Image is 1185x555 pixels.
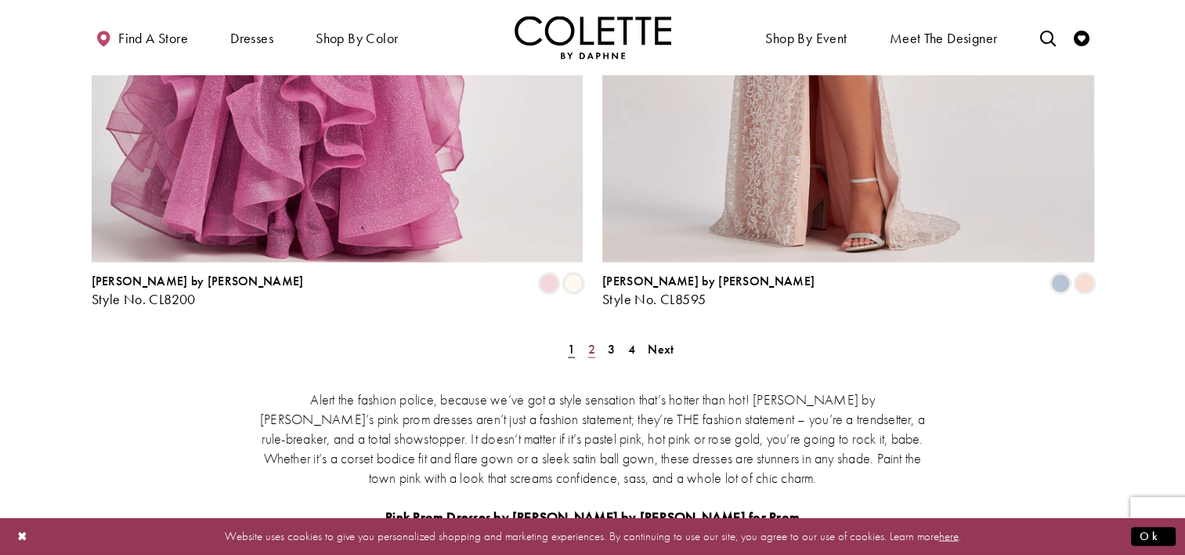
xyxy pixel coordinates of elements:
i: Pink Lily [540,274,558,293]
span: [PERSON_NAME] by [PERSON_NAME] [602,273,815,289]
span: [PERSON_NAME] by [PERSON_NAME] [92,273,304,289]
button: Submit Dialog [1131,527,1176,546]
a: Find a store [92,16,192,59]
a: Meet the designer [886,16,1002,59]
span: Shop by color [312,16,402,59]
strong: Pink Prom Dresses by [PERSON_NAME] by [PERSON_NAME] for Prom [385,508,800,526]
i: Ice Blue [1051,274,1070,293]
span: Current Page [563,338,580,361]
span: 2 [588,341,595,357]
p: Website uses cookies to give you personalized shopping and marketing experiences. By continuing t... [113,526,1072,547]
span: Shop By Event [761,16,851,59]
div: Colette by Daphne Style No. CL8595 [602,274,815,307]
span: Shop by color [316,31,398,46]
a: Page 3 [603,338,620,361]
span: Dresses [226,16,277,59]
a: Page 4 [623,338,640,361]
a: Check Wishlist [1070,16,1093,59]
span: Style No. CL8200 [92,290,196,308]
span: Style No. CL8595 [602,290,706,308]
a: Page 2 [583,338,600,361]
span: Dresses [230,31,273,46]
button: Close Dialog [9,523,36,550]
span: 4 [628,341,635,357]
i: Blush [1075,274,1094,293]
span: 1 [568,341,575,357]
img: Colette by Daphne [515,16,671,59]
span: 3 [608,341,615,357]
a: Visit Home Page [515,16,671,59]
span: Meet the designer [890,31,998,46]
span: Next [648,341,674,357]
a: Next Page [643,338,678,361]
span: Find a store [118,31,188,46]
i: Diamond White [564,274,583,293]
p: Alert the fashion police, because we’ve got a style sensation that’s hotter than hot! [PERSON_NAM... [260,390,926,488]
span: Shop By Event [765,31,847,46]
div: Colette by Daphne Style No. CL8200 [92,274,304,307]
a: Toggle search [1035,16,1059,59]
a: here [939,528,959,544]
